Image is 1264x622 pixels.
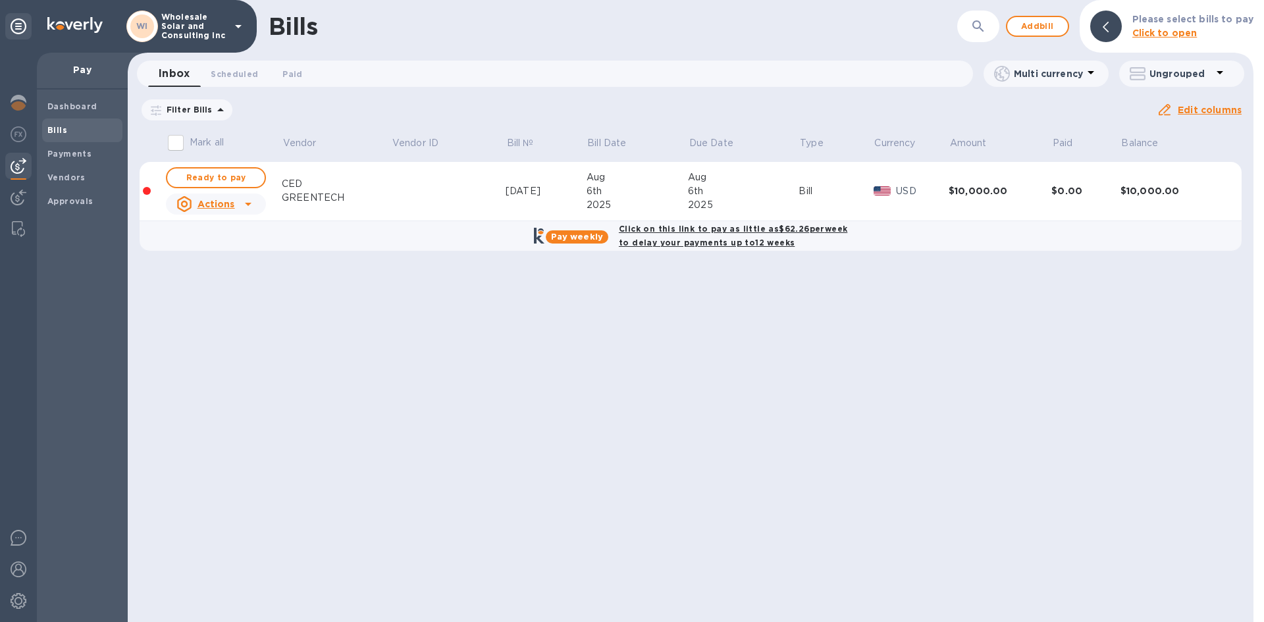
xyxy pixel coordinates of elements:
[507,136,534,150] p: Bill №
[551,232,603,242] b: Pay weekly
[587,136,626,150] p: Bill Date
[1132,14,1253,24] b: Please select bills to pay
[1006,16,1069,37] button: Addbill
[47,196,93,206] b: Approvals
[950,136,1004,150] span: Amount
[47,149,92,159] b: Payments
[283,136,334,150] span: Vendor
[689,136,733,150] p: Due Date
[283,136,317,150] p: Vendor
[1018,18,1057,34] span: Add bill
[587,198,689,212] div: 2025
[161,13,227,40] p: Wholesale Solar and Consulting Inc
[1149,67,1212,80] p: Ungrouped
[282,191,391,205] div: GREENTECH
[47,125,67,135] b: Bills
[949,184,1051,197] div: $10,000.00
[507,136,551,150] span: Bill №
[1014,67,1083,80] p: Multi currency
[5,13,32,39] div: Unpin categories
[874,136,915,150] p: Currency
[688,170,799,184] div: Aug
[392,136,438,150] p: Vendor ID
[282,67,302,81] span: Paid
[619,224,847,247] b: Click on this link to pay as little as $62.26 per week to delay your payments up to 12 weeks
[47,63,117,76] p: Pay
[282,177,391,191] div: CED
[799,184,873,198] div: Bill
[1053,136,1073,150] p: Paid
[161,104,213,115] p: Filter Bills
[211,67,258,81] span: Scheduled
[1121,136,1158,150] p: Balance
[392,136,456,150] span: Vendor ID
[159,65,190,83] span: Inbox
[950,136,987,150] p: Amount
[47,101,97,111] b: Dashboard
[689,136,750,150] span: Due Date
[1178,105,1242,115] u: Edit columns
[506,184,586,198] div: [DATE]
[47,172,86,182] b: Vendors
[800,136,841,150] span: Type
[136,21,148,31] b: WI
[1051,184,1120,197] div: $0.00
[1121,136,1175,150] span: Balance
[874,186,891,195] img: USD
[47,17,103,33] img: Logo
[1053,136,1090,150] span: Paid
[688,184,799,198] div: 6th
[587,184,689,198] div: 6th
[11,126,26,142] img: Foreign exchange
[269,13,317,40] h1: Bills
[178,170,254,186] span: Ready to pay
[896,184,949,198] p: USD
[1120,184,1223,197] div: $10,000.00
[197,199,235,209] u: Actions
[1132,28,1198,38] b: Click to open
[587,136,643,150] span: Bill Date
[166,167,266,188] button: Ready to pay
[587,170,689,184] div: Aug
[190,136,224,149] p: Mark all
[688,198,799,212] div: 2025
[800,136,824,150] p: Type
